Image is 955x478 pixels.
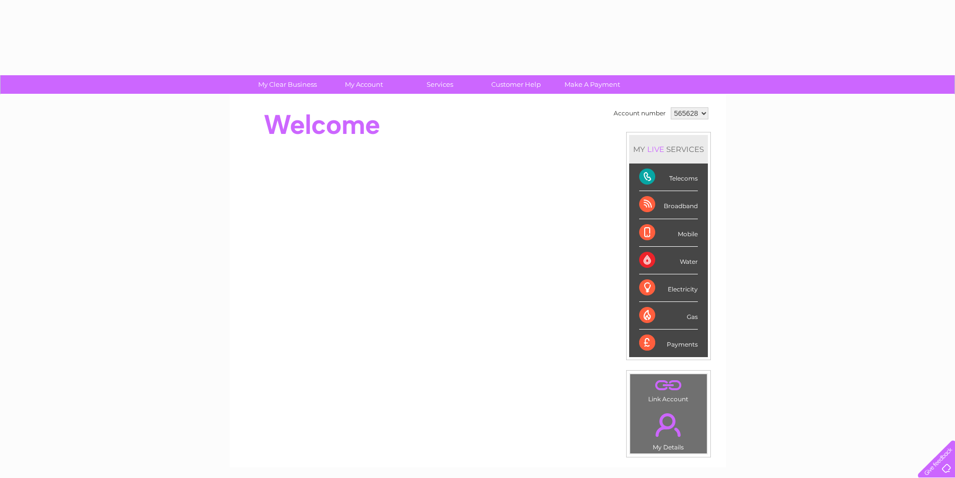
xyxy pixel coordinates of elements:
a: . [633,407,704,442]
a: My Account [322,75,405,94]
div: Mobile [639,219,698,247]
a: My Clear Business [246,75,329,94]
div: Telecoms [639,164,698,191]
td: Account number [611,105,668,122]
div: MY SERVICES [629,135,708,164]
div: Broadband [639,191,698,219]
div: Water [639,247,698,274]
td: My Details [630,405,707,454]
td: Link Account [630,374,707,405]
div: Payments [639,330,698,357]
div: Gas [639,302,698,330]
a: Make A Payment [551,75,634,94]
div: Electricity [639,274,698,302]
a: Services [399,75,481,94]
div: LIVE [645,144,666,154]
a: . [633,377,704,394]
a: Customer Help [475,75,557,94]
